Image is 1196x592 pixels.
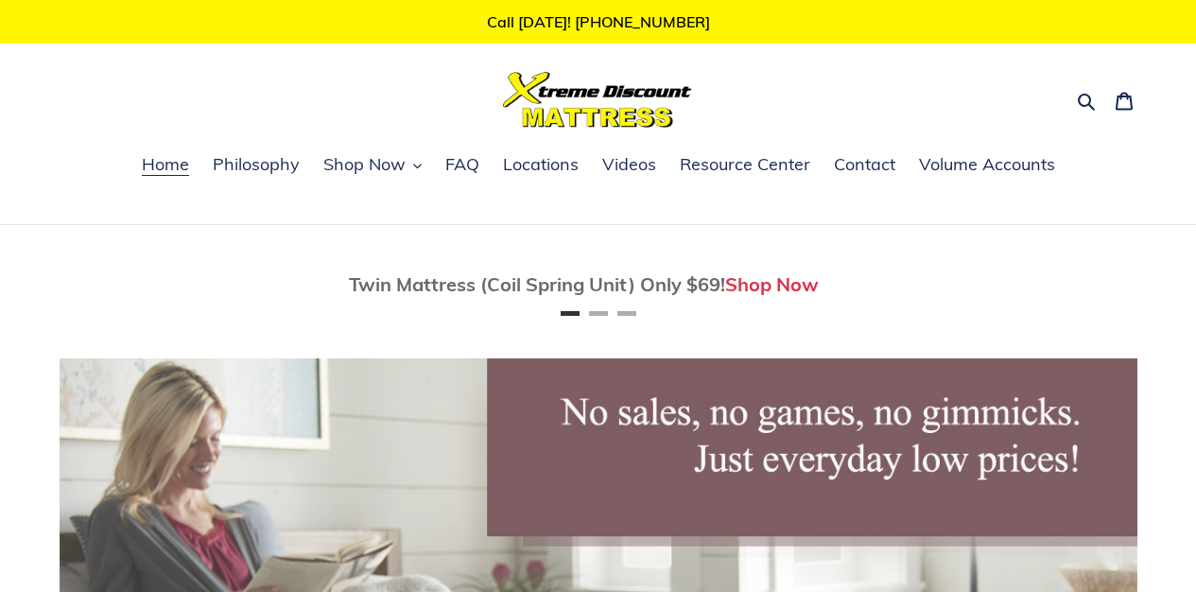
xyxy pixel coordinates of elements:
[445,153,479,176] span: FAQ
[494,151,588,180] a: Locations
[593,151,666,180] a: Videos
[834,153,895,176] span: Contact
[503,153,579,176] span: Locations
[824,151,905,180] a: Contact
[680,153,810,176] span: Resource Center
[589,311,608,316] button: Page 2
[503,72,692,128] img: Xtreme Discount Mattress
[314,151,431,180] button: Shop Now
[323,153,406,176] span: Shop Now
[602,153,656,176] span: Videos
[919,153,1055,176] span: Volume Accounts
[436,151,489,180] a: FAQ
[203,151,309,180] a: Philosophy
[725,272,819,296] a: Shop Now
[142,153,189,176] span: Home
[670,151,820,180] a: Resource Center
[132,151,199,180] a: Home
[617,311,636,316] button: Page 3
[349,272,725,296] span: Twin Mattress (Coil Spring Unit) Only $69!
[213,153,300,176] span: Philosophy
[910,151,1065,180] a: Volume Accounts
[561,311,580,316] button: Page 1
